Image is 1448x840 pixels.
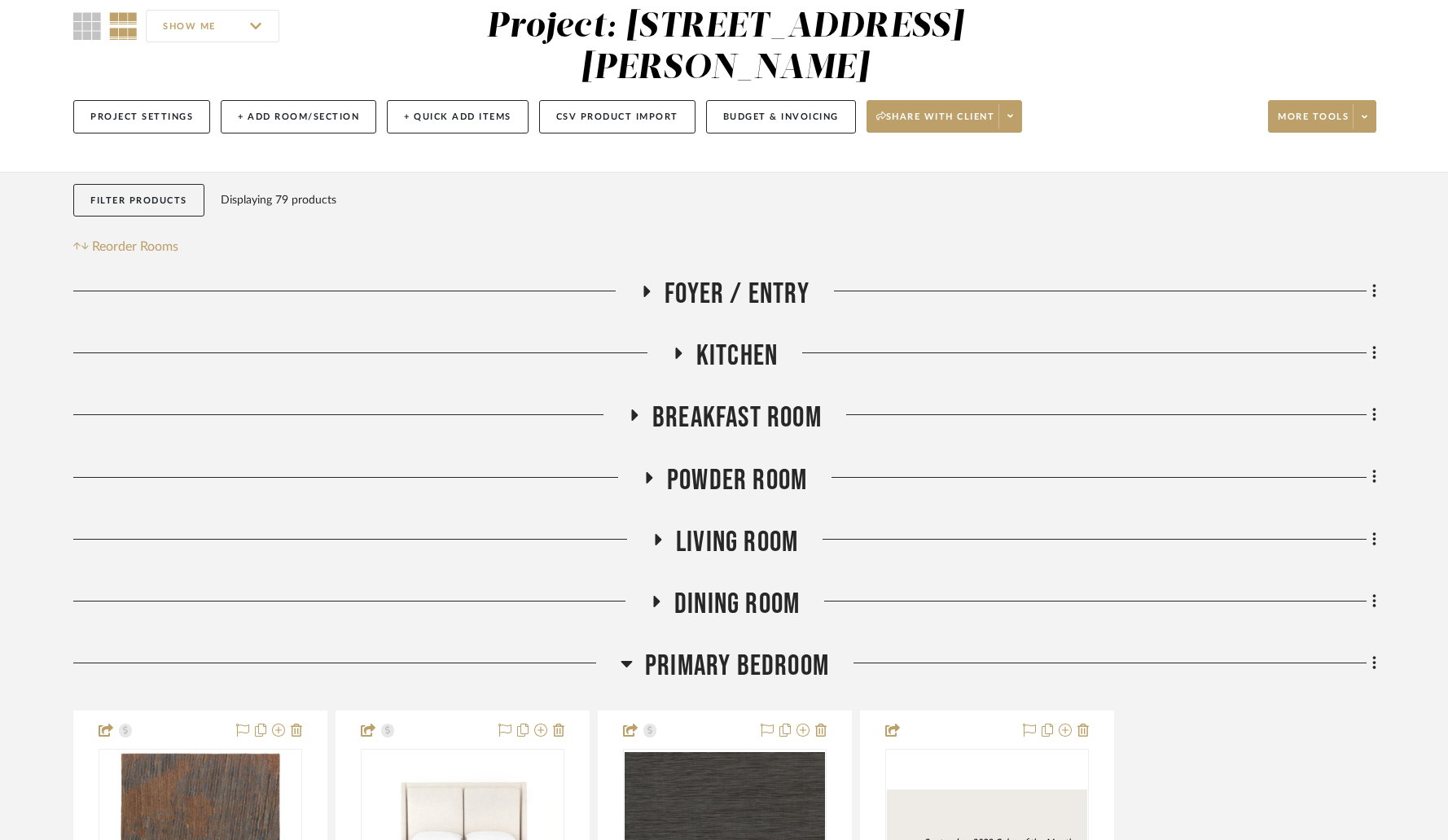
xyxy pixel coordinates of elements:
span: Foyer / Entry [665,277,810,312]
span: Breakfast Room [652,400,822,435]
button: Budget & Invoicing [706,100,856,133]
span: Living Room [676,525,798,560]
button: Filter Products [73,184,204,217]
span: Powder Room [667,463,807,498]
button: Reorder Rooms [73,237,178,256]
button: + Quick Add Items [387,100,529,133]
span: Kitchen [696,339,778,374]
button: Project Settings [73,100,210,133]
span: Dining Room [674,587,800,622]
span: Share with client [876,111,995,135]
button: + Add Room/Section [221,100,376,133]
span: More tools [1278,111,1349,135]
button: CSV Product Import [539,100,695,133]
button: Share with client [867,100,1023,133]
div: Displaying 79 products [221,184,336,217]
span: Reorder Rooms [92,237,178,256]
div: Project: [STREET_ADDRESS][PERSON_NAME] [486,10,964,85]
span: Primary Bedroom [645,649,829,684]
button: More tools [1268,100,1376,133]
